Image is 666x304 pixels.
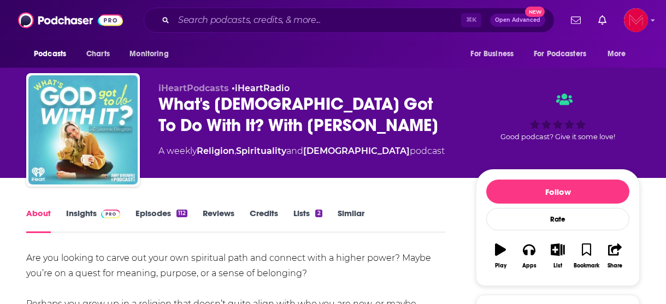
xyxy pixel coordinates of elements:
span: Charts [86,46,110,62]
img: Podchaser - Follow, Share and Rate Podcasts [18,10,123,31]
div: List [553,263,562,269]
a: Show notifications dropdown [594,11,611,29]
a: Show notifications dropdown [567,11,585,29]
div: Share [608,263,622,269]
span: ⌘ K [461,13,481,27]
a: Credits [250,208,278,233]
span: More [608,46,626,62]
button: open menu [463,44,527,64]
span: New [525,7,545,17]
div: Search podcasts, credits, & more... [144,8,555,33]
span: Podcasts [34,46,66,62]
div: Rate [486,208,629,230]
div: Good podcast? Give it some love! [476,83,640,151]
a: Charts [79,44,116,64]
a: Spirituality [236,146,286,156]
span: Monitoring [129,46,168,62]
button: List [544,236,572,276]
img: User Profile [624,8,648,32]
a: [DEMOGRAPHIC_DATA] [303,146,410,156]
button: open menu [26,44,80,64]
a: Similar [338,208,364,233]
input: Search podcasts, credits, & more... [174,11,461,29]
button: Show profile menu [624,8,648,32]
div: 2 [315,210,322,217]
button: Share [601,236,629,276]
a: iHeartRadio [235,83,290,93]
span: and [286,146,303,156]
div: Bookmark [574,263,599,269]
button: Open AdvancedNew [490,14,545,27]
a: About [26,208,51,233]
button: Bookmark [572,236,600,276]
span: iHeartPodcasts [158,83,229,93]
span: Logged in as Pamelamcclure [624,8,648,32]
span: Good podcast? Give it some love! [500,133,615,141]
a: Reviews [203,208,234,233]
span: , [234,146,236,156]
img: Podchaser Pro [101,210,120,218]
span: Open Advanced [495,17,540,23]
button: Follow [486,180,629,204]
div: 112 [176,210,187,217]
img: What's God Got To Do With It? With Leanne Ellington [28,75,138,184]
button: open menu [122,44,182,64]
div: Apps [522,263,537,269]
div: Play [495,263,506,269]
span: • [232,83,290,93]
button: Apps [515,236,543,276]
button: open menu [600,44,640,64]
span: For Business [470,46,514,62]
button: Play [486,236,515,276]
div: A weekly podcast [158,145,445,158]
a: Lists2 [293,208,322,233]
a: Episodes112 [135,208,187,233]
span: For Podcasters [534,46,586,62]
a: Religion [197,146,234,156]
a: InsightsPodchaser Pro [66,208,120,233]
button: open menu [527,44,602,64]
